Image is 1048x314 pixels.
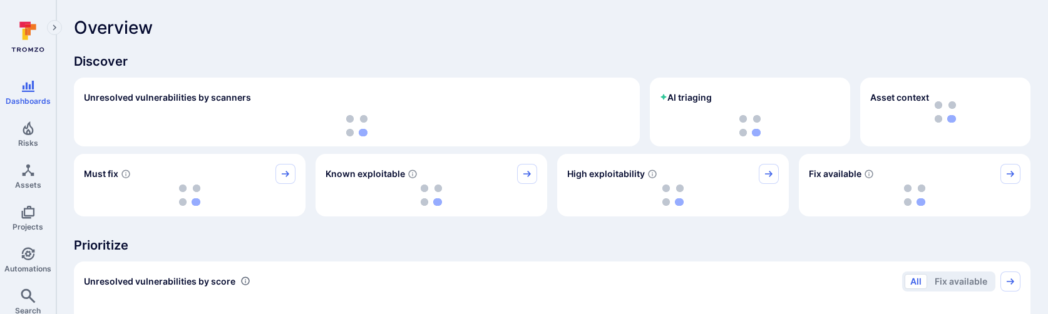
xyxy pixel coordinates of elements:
div: Number of vulnerabilities in status 'Open' 'Triaged' and 'In process' grouped by score [240,275,250,288]
div: loading spinner [84,115,630,136]
span: Overview [74,18,153,38]
span: Dashboards [6,96,51,106]
div: loading spinner [660,115,840,136]
h2: Unresolved vulnerabilities by scanners [84,91,251,104]
span: Known exploitable [326,168,405,180]
svg: Risk score >=40 , missed SLA [121,169,131,179]
button: All [905,274,927,289]
div: High exploitability [557,154,789,216]
span: Fix available [809,168,861,180]
div: Known exploitable [316,154,547,216]
h2: AI triaging [660,91,712,104]
span: Prioritize [74,236,1030,254]
img: Loading... [662,185,684,206]
span: Discover [74,53,1030,70]
span: Risks [18,138,38,148]
div: loading spinner [326,184,537,206]
div: loading spinner [809,184,1020,206]
span: Automations [4,264,51,273]
span: Must fix [84,168,118,180]
img: Loading... [346,115,367,136]
button: Fix available [929,274,993,289]
svg: Confirmed exploitable by KEV [408,169,418,179]
img: Loading... [179,185,200,206]
img: Loading... [739,115,761,136]
span: Assets [15,180,41,190]
img: Loading... [421,185,442,206]
span: Unresolved vulnerabilities by score [84,275,235,288]
button: Expand navigation menu [47,20,62,35]
div: Must fix [74,154,306,216]
div: loading spinner [567,184,779,206]
svg: Vulnerabilities with fix available [864,169,874,179]
span: Asset context [870,91,929,104]
svg: EPSS score ≥ 0.7 [647,169,657,179]
div: loading spinner [84,184,295,206]
i: Expand navigation menu [50,23,59,33]
span: High exploitability [567,168,645,180]
span: Projects [13,222,43,231]
img: Loading... [904,185,925,206]
div: Fix available [799,154,1030,216]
